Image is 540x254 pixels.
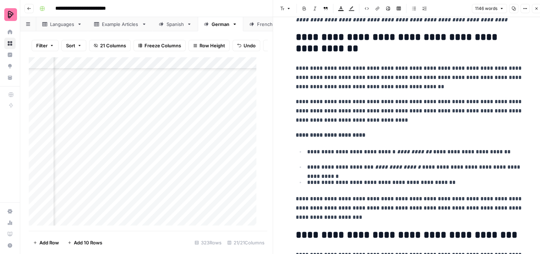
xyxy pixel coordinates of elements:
span: 1146 words [475,5,497,12]
button: Help + Support [4,240,16,251]
div: Example Articles [102,21,139,28]
a: Browse [4,38,16,49]
span: Freeze Columns [144,42,181,49]
button: 1146 words [472,4,507,13]
button: Row Height [189,40,230,51]
div: 323 Rows [192,237,224,248]
button: Add 10 Rows [63,237,107,248]
a: Your Data [4,72,16,83]
span: Undo [244,42,256,49]
a: Languages [36,17,88,31]
span: Sort [66,42,75,49]
div: French [257,21,273,28]
span: Add 10 Rows [74,239,102,246]
img: Preply Logo [4,8,17,21]
a: French [243,17,287,31]
button: 21 Columns [89,40,131,51]
a: Learning Hub [4,228,16,240]
a: German [198,17,243,31]
a: Example Articles [88,17,153,31]
div: Spanish [167,21,184,28]
div: 21/21 Columns [224,237,267,248]
button: Filter [32,40,59,51]
button: Sort [61,40,86,51]
span: 21 Columns [100,42,126,49]
a: Spanish [153,17,198,31]
button: Undo [233,40,260,51]
a: Settings [4,206,16,217]
a: Insights [4,49,16,60]
button: Workspace: Preply [4,6,16,23]
a: Usage [4,217,16,228]
button: Add Row [29,237,63,248]
button: Freeze Columns [133,40,186,51]
a: Home [4,26,16,38]
a: Opportunities [4,60,16,72]
span: Row Height [200,42,225,49]
div: German [212,21,229,28]
div: Languages [50,21,74,28]
span: Add Row [39,239,59,246]
span: Filter [36,42,48,49]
